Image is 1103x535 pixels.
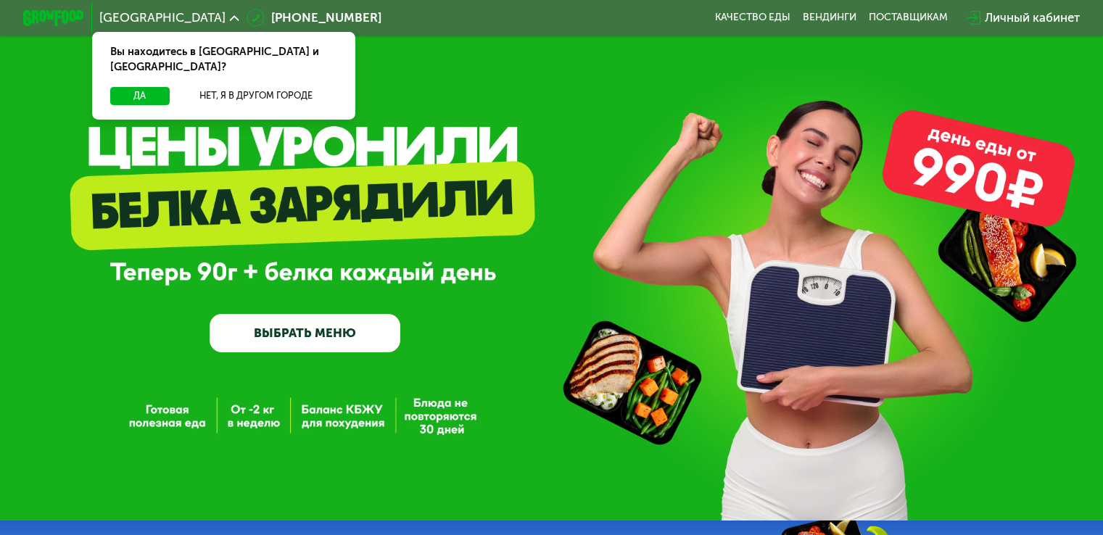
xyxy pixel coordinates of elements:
div: поставщикам [869,12,948,24]
a: Качество еды [715,12,790,24]
button: Да [110,87,169,105]
button: Нет, я в другом городе [175,87,337,105]
div: Вы находитесь в [GEOGRAPHIC_DATA] и [GEOGRAPHIC_DATA]? [92,32,355,87]
a: ВЫБРАТЬ МЕНЮ [210,314,400,352]
span: [GEOGRAPHIC_DATA] [99,12,226,24]
div: Личный кабинет [985,9,1080,27]
a: Вендинги [803,12,856,24]
a: [PHONE_NUMBER] [247,9,381,27]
